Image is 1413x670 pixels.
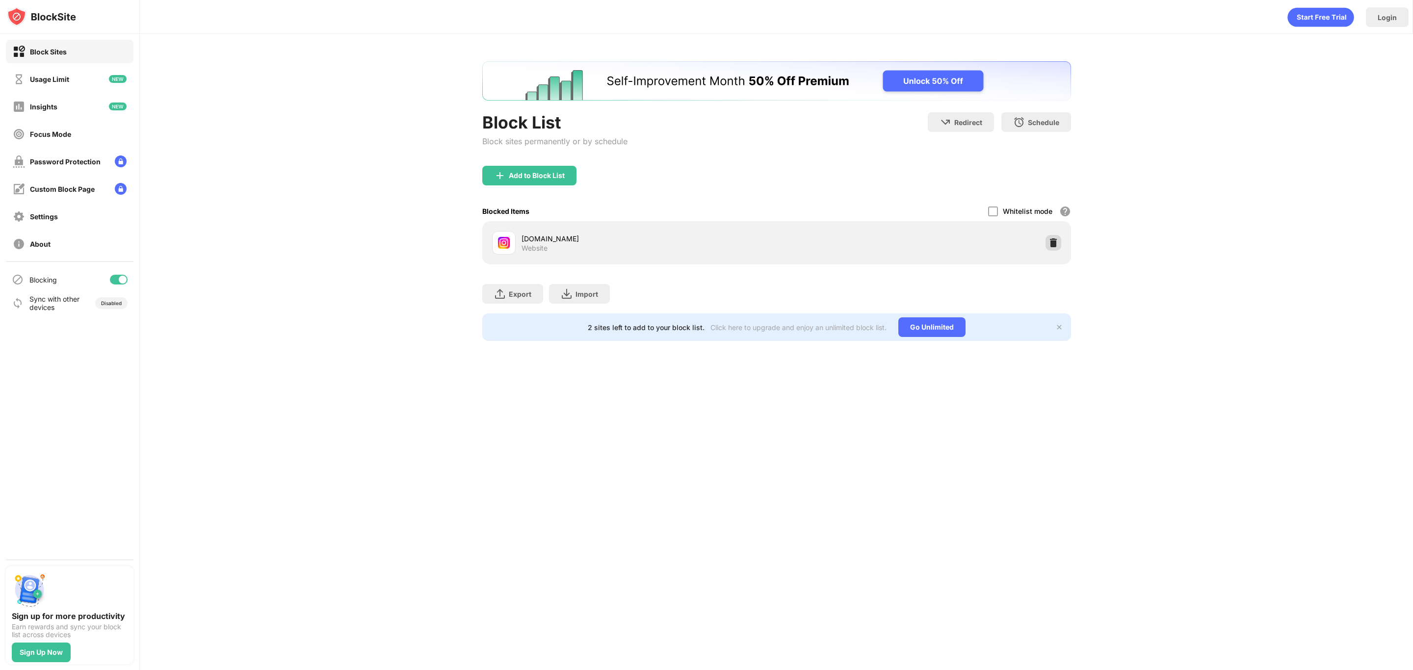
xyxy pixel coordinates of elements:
img: time-usage-off.svg [13,73,25,85]
div: Add to Block List [509,172,565,180]
div: Sync with other devices [29,295,80,311]
img: favicons [498,237,510,249]
div: Focus Mode [30,130,71,138]
img: blocking-icon.svg [12,274,24,285]
div: Click here to upgrade and enjoy an unlimited block list. [710,323,887,332]
div: Schedule [1028,118,1059,127]
img: insights-off.svg [13,101,25,113]
img: customize-block-page-off.svg [13,183,25,195]
img: new-icon.svg [109,103,127,110]
iframe: Banner [482,61,1071,101]
div: Usage Limit [30,75,69,83]
img: about-off.svg [13,238,25,250]
div: Whitelist mode [1003,207,1052,215]
div: Block Sites [30,48,67,56]
div: Sign Up Now [20,648,63,656]
div: Blocking [29,276,57,284]
img: block-on.svg [13,46,25,58]
div: 2 sites left to add to your block list. [588,323,705,332]
div: Block List [482,112,628,132]
img: new-icon.svg [109,75,127,83]
img: sync-icon.svg [12,297,24,309]
img: lock-menu.svg [115,183,127,195]
div: Insights [30,103,57,111]
div: Password Protection [30,157,101,166]
div: Import [576,290,598,298]
div: Custom Block Page [30,185,95,193]
img: lock-menu.svg [115,155,127,167]
div: Redirect [954,118,982,127]
div: Earn rewards and sync your block list across devices [12,623,128,639]
img: x-button.svg [1055,323,1063,331]
div: Disabled [101,300,122,306]
div: Website [522,244,548,253]
div: Blocked Items [482,207,529,215]
img: settings-off.svg [13,210,25,223]
div: Settings [30,212,58,221]
div: About [30,240,51,248]
div: Sign up for more productivity [12,611,128,621]
img: push-signup.svg [12,572,47,607]
div: Go Unlimited [898,317,966,337]
img: focus-off.svg [13,128,25,140]
div: Login [1378,13,1397,22]
div: [DOMAIN_NAME] [522,233,777,244]
div: animation [1287,7,1354,27]
img: password-protection-off.svg [13,155,25,168]
img: logo-blocksite.svg [7,7,76,26]
div: Export [509,290,531,298]
div: Block sites permanently or by schedule [482,136,628,146]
